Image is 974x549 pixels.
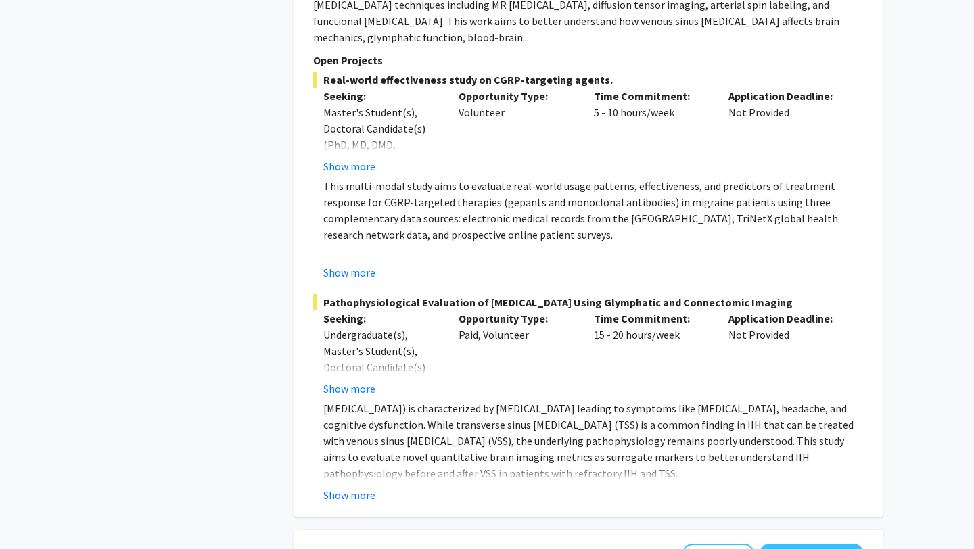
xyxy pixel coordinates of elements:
[459,88,574,104] p: Opportunity Type:
[313,72,864,88] span: Real-world effectiveness study on CGRP-targeting agents.
[323,400,864,481] p: [MEDICAL_DATA]) is characterized by [MEDICAL_DATA] leading to symptoms like [MEDICAL_DATA], heada...
[459,310,574,327] p: Opportunity Type:
[718,88,854,174] div: Not Provided
[728,310,843,327] p: Application Deadline:
[10,488,57,539] iframe: Chat
[323,88,438,104] p: Seeking:
[323,158,375,174] button: Show more
[584,88,719,174] div: 5 - 10 hours/week
[323,264,375,281] button: Show more
[323,178,864,243] p: This multi-modal study aims to evaluate real-world usage patterns, effectiveness, and predictors ...
[448,310,584,397] div: Paid, Volunteer
[323,310,438,327] p: Seeking:
[313,294,864,310] span: Pathophysiological Evaluation of [MEDICAL_DATA] Using Glymphatic and Connectomic Imaging
[313,52,864,68] p: Open Projects
[594,88,709,104] p: Time Commitment:
[323,104,438,201] div: Master's Student(s), Doctoral Candidate(s) (PhD, MD, DMD, PharmD, etc.), Medical Resident(s) / Me...
[594,310,709,327] p: Time Commitment:
[728,88,843,104] p: Application Deadline:
[448,88,584,174] div: Volunteer
[323,381,375,397] button: Show more
[323,327,438,489] div: Undergraduate(s), Master's Student(s), Doctoral Candidate(s) (PhD, MD, DMD, PharmD, etc.), Postdo...
[323,487,375,503] button: Show more
[718,310,854,397] div: Not Provided
[584,310,719,397] div: 15 - 20 hours/week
